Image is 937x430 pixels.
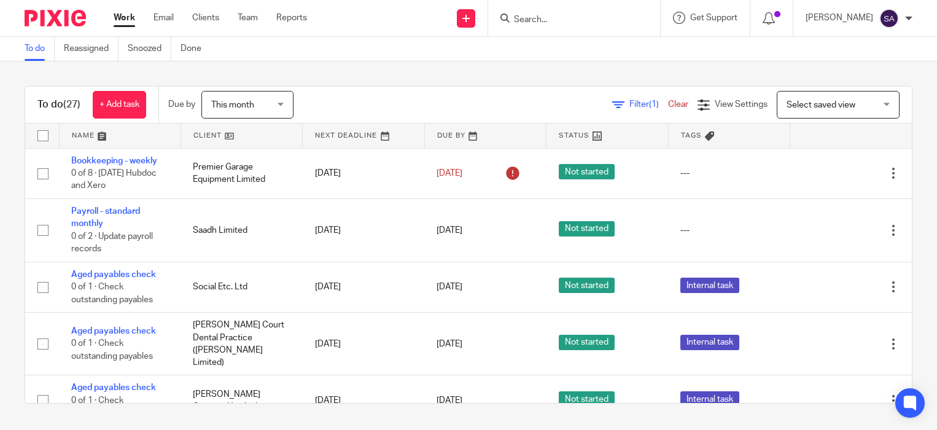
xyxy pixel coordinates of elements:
[437,169,462,178] span: [DATE]
[680,278,739,293] span: Internal task
[37,98,80,111] h1: To do
[559,391,615,407] span: Not started
[181,313,302,375] td: [PERSON_NAME] Court Dental Practice ([PERSON_NAME] Limited)
[192,12,219,24] a: Clients
[303,262,424,312] td: [DATE]
[25,10,86,26] img: Pixie
[71,383,156,392] a: Aged payables check
[64,37,119,61] a: Reassigned
[168,98,195,111] p: Due by
[437,283,462,291] span: [DATE]
[879,9,899,28] img: svg%3E
[513,15,623,26] input: Search
[71,327,156,335] a: Aged payables check
[71,169,157,190] span: 0 of 8 · [DATE] Hubdoc and Xero
[715,100,768,109] span: View Settings
[680,391,739,407] span: Internal task
[181,148,302,198] td: Premier Garage Equipment Limited
[437,340,462,348] span: [DATE]
[71,340,153,361] span: 0 of 1 · Check outstanding payables
[690,14,737,22] span: Get Support
[437,396,462,405] span: [DATE]
[71,232,153,254] span: 0 of 2 · Update payroll records
[114,12,135,24] a: Work
[303,148,424,198] td: [DATE]
[559,278,615,293] span: Not started
[559,221,615,237] span: Not started
[71,283,153,304] span: 0 of 1 · Check outstanding payables
[806,12,873,24] p: [PERSON_NAME]
[128,37,171,61] a: Snoozed
[25,37,55,61] a: To do
[680,224,777,237] div: ---
[154,12,174,24] a: Email
[238,12,258,24] a: Team
[437,226,462,235] span: [DATE]
[93,91,146,119] a: + Add task
[303,313,424,375] td: [DATE]
[71,396,153,418] span: 0 of 1 · Check outstanding payables
[181,262,302,312] td: Social Etc. Ltd
[787,101,855,109] span: Select saved view
[668,100,688,109] a: Clear
[181,37,211,61] a: Done
[71,270,156,279] a: Aged payables check
[680,167,777,179] div: ---
[303,198,424,262] td: [DATE]
[71,207,140,228] a: Payroll - standard monthly
[559,164,615,179] span: Not started
[181,198,302,262] td: Saadh Limited
[63,100,80,109] span: (27)
[181,375,302,426] td: [PERSON_NAME] Creative Hair Ltd
[303,375,424,426] td: [DATE]
[71,157,157,165] a: Bookkeeping - weekly
[649,100,659,109] span: (1)
[559,335,615,350] span: Not started
[211,101,254,109] span: This month
[276,12,307,24] a: Reports
[629,100,668,109] span: Filter
[680,335,739,350] span: Internal task
[681,132,702,139] span: Tags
